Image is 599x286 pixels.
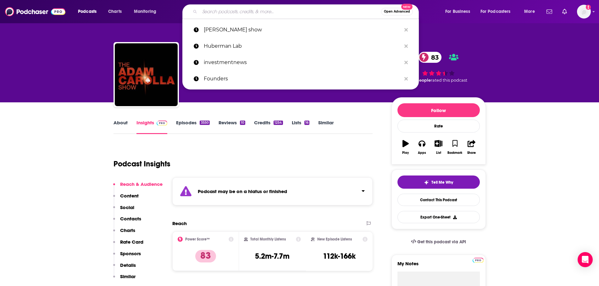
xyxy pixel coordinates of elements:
[406,234,471,250] a: Get this podcast via API
[250,237,286,241] h2: Total Monthly Listens
[418,151,426,155] div: Apps
[292,120,309,134] a: Lists16
[254,120,283,134] a: Credits1254
[195,250,216,262] p: 83
[120,273,136,279] p: Similar
[120,193,139,199] p: Content
[414,136,430,159] button: Apps
[397,211,480,223] button: Export One-Sheet
[120,216,141,222] p: Contacts
[274,121,283,125] div: 1254
[120,181,163,187] p: Reach & Audience
[391,48,486,87] div: 83 25 peoplerated this podcast
[577,5,591,19] button: Show profile menu
[78,7,97,16] span: Podcasts
[120,262,136,268] p: Details
[441,7,478,17] button: open menu
[157,121,168,126] img: Podchaser Pro
[182,38,419,54] a: Huberman Lab
[445,7,470,16] span: For Business
[134,7,156,16] span: Monitoring
[424,180,429,185] img: tell me why sparkle
[176,120,209,134] a: Episodes3550
[200,121,209,125] div: 3550
[113,193,139,204] button: Content
[436,151,441,155] div: List
[172,220,187,226] h2: Reach
[182,54,419,71] a: investmentnews
[317,237,352,241] h2: New Episode Listens
[115,43,178,106] img: The Adam Carolla Show
[411,78,431,83] span: 25 people
[397,103,480,117] button: Follow
[113,273,136,285] button: Similar
[219,120,245,134] a: Reviews10
[381,8,413,15] button: Open AdvancedNew
[476,7,520,17] button: open menu
[397,120,480,132] div: Rate
[255,251,290,261] h3: 5.2m-7.7m
[419,52,442,63] a: 83
[204,71,401,87] p: Founders
[524,7,535,16] span: More
[417,239,466,245] span: Get this podcast via API
[447,151,462,155] div: Bookmark
[185,237,210,241] h2: Power Score™
[114,159,170,169] h1: Podcast Insights
[473,258,484,263] img: Podchaser Pro
[113,204,134,216] button: Social
[120,251,141,256] p: Sponsors
[560,6,569,17] a: Show notifications dropdown
[120,227,135,233] p: Charts
[113,227,135,239] button: Charts
[204,54,401,71] p: investmentnews
[480,7,511,16] span: For Podcasters
[113,239,143,251] button: Rate Card
[397,261,480,272] label: My Notes
[397,194,480,206] a: Contact This Podcast
[402,151,409,155] div: Play
[114,120,128,134] a: About
[544,6,555,17] a: Show notifications dropdown
[240,121,245,125] div: 10
[586,5,591,10] svg: Add a profile image
[520,7,543,17] button: open menu
[577,5,591,19] img: User Profile
[182,71,419,87] a: Founders
[473,257,484,263] a: Pro website
[401,4,413,10] span: New
[188,4,425,19] div: Search podcasts, credits, & more...
[431,78,467,83] span: rated this podcast
[198,188,287,194] strong: Podcast may be on a hiatus or finished
[130,7,164,17] button: open menu
[467,151,476,155] div: Share
[182,22,419,38] a: [PERSON_NAME] show
[113,181,163,193] button: Reach & Audience
[397,136,414,159] button: Play
[204,38,401,54] p: Huberman Lab
[200,7,381,17] input: Search podcasts, credits, & more...
[74,7,105,17] button: open menu
[425,52,442,63] span: 83
[120,239,143,245] p: Rate Card
[304,121,309,125] div: 16
[204,22,401,38] p: ben shapiro show
[172,177,373,205] section: Click to expand status details
[431,180,453,185] span: Tell Me Why
[318,120,334,134] a: Similar
[113,216,141,227] button: Contacts
[577,5,591,19] span: Logged in as hannah.bishop
[430,136,446,159] button: List
[108,7,122,16] span: Charts
[463,136,480,159] button: Share
[5,6,65,18] img: Podchaser - Follow, Share and Rate Podcasts
[447,136,463,159] button: Bookmark
[113,251,141,262] button: Sponsors
[120,204,134,210] p: Social
[384,10,410,13] span: Open Advanced
[397,175,480,189] button: tell me why sparkleTell Me Why
[323,251,356,261] h3: 112k-166k
[113,262,136,274] button: Details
